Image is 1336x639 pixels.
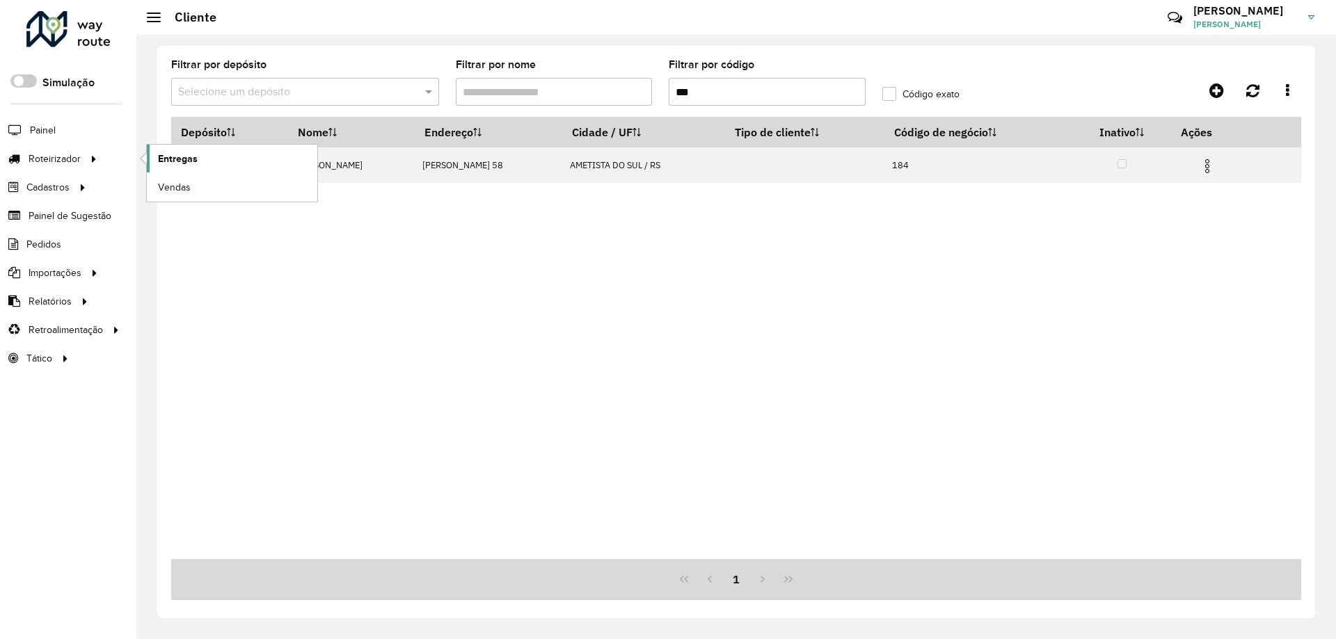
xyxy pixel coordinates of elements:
[1193,4,1298,17] h3: [PERSON_NAME]
[29,323,103,337] span: Retroalimentação
[147,145,317,172] a: Entregas
[26,237,61,252] span: Pedidos
[723,566,749,592] button: 1
[29,266,81,280] span: Importações
[26,180,70,195] span: Cadastros
[288,147,415,183] td: [PERSON_NAME]
[562,118,725,147] th: Cidade / UF
[147,173,317,201] a: Vendas
[882,87,960,102] label: Código exato
[885,118,1073,147] th: Código de negócio
[562,147,725,183] td: AMETISTA DO SUL / RS
[171,56,267,73] label: Filtrar por depósito
[415,118,562,147] th: Endereço
[158,152,198,166] span: Entregas
[725,118,885,147] th: Tipo de cliente
[30,123,56,138] span: Painel
[29,294,72,309] span: Relatórios
[161,10,216,25] h2: Cliente
[29,209,111,223] span: Painel de Sugestão
[288,118,415,147] th: Nome
[158,180,191,195] span: Vendas
[42,74,95,91] label: Simulação
[171,118,288,147] th: Depósito
[1160,3,1190,33] a: Contato Rápido
[415,147,562,183] td: [PERSON_NAME] 58
[456,56,536,73] label: Filtrar por nome
[1193,18,1298,31] span: [PERSON_NAME]
[29,152,81,166] span: Roteirizador
[669,56,754,73] label: Filtrar por código
[1171,118,1255,147] th: Ações
[1073,118,1171,147] th: Inativo
[885,147,1073,183] td: 184
[26,351,52,366] span: Tático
